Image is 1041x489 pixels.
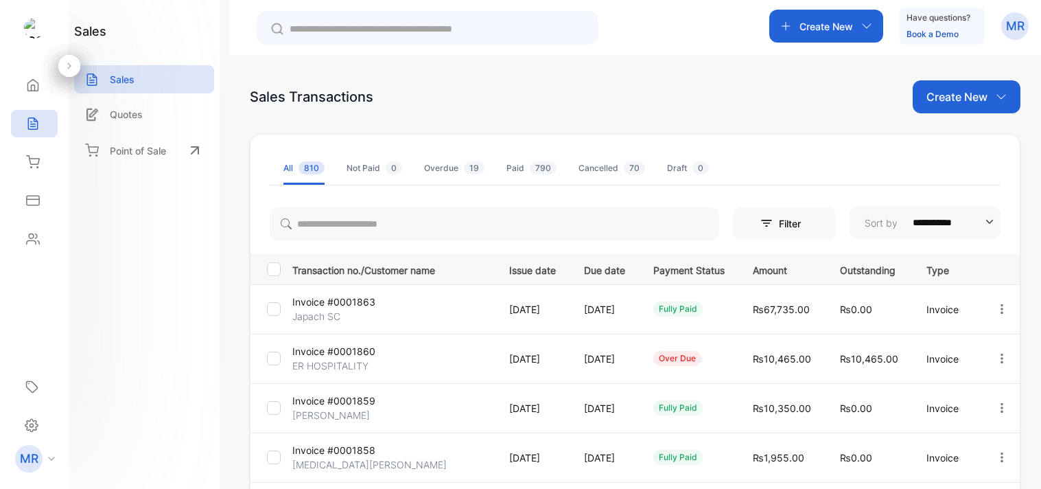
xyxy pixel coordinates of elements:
p: Amount [753,260,812,277]
p: Have questions? [907,11,970,25]
p: Filter [779,216,809,231]
p: Japach SC [292,309,359,323]
div: fully paid [653,450,703,465]
div: fully paid [653,400,703,416]
p: [DATE] [509,451,556,465]
span: 19 [464,161,484,174]
p: Create New [799,19,853,34]
p: [DATE] [509,352,556,366]
div: Overdue [424,162,484,174]
div: Cancelled [578,162,645,174]
p: [DATE] [509,302,556,317]
div: Draft [667,162,709,174]
a: Quotes [74,100,214,128]
p: Invoice [926,302,967,317]
span: ₨10,350.00 [753,402,811,414]
span: ₨0.00 [840,402,872,414]
p: [PERSON_NAME] [292,408,370,422]
span: 0 [692,161,709,174]
p: Transaction no./Customer name [292,260,492,277]
p: [DATE] [584,302,625,317]
p: Invoice [926,451,967,465]
span: ₨0.00 [840,304,872,315]
span: 810 [299,161,325,174]
div: All [283,162,325,174]
a: Sales [74,65,214,93]
button: Filter [733,207,836,240]
a: Book a Demo [907,29,959,39]
p: Point of Sale [110,144,166,158]
img: logo [24,18,45,38]
p: Invoice [926,352,967,366]
button: Sort by [850,206,1001,239]
p: MR [20,450,38,468]
button: Create New [769,10,883,43]
p: Sort by [865,216,898,230]
p: [DATE] [509,401,556,416]
div: Sales Transactions [250,87,373,107]
p: [DATE] [584,401,625,416]
p: Issue date [509,260,556,277]
div: over due [653,351,701,366]
a: Point of Sale [74,135,214,166]
p: Invoice [926,401,967,416]
p: Due date [584,260,625,277]
div: Paid [506,162,557,174]
p: Create New [926,89,987,105]
h1: sales [74,22,106,41]
p: Quotes [110,107,143,122]
p: [DATE] [584,451,625,465]
span: 0 [386,161,402,174]
div: fully paid [653,302,703,317]
p: Outstanding [840,260,898,277]
span: 70 [624,161,645,174]
p: Sales [110,72,134,87]
div: Not Paid [347,162,402,174]
p: Type [926,260,967,277]
p: Invoice #0001863 [292,295,375,309]
button: MR [1001,10,1029,43]
p: Invoice #0001858 [292,443,375,457]
p: ER HOSPITALITY [292,359,369,373]
span: ₨1,955.00 [753,452,804,464]
p: Payment Status [653,260,725,277]
iframe: LiveChat chat widget [983,431,1041,489]
p: [DATE] [584,352,625,366]
button: Create New [913,80,1020,113]
p: [MEDICAL_DATA][PERSON_NAME] [292,457,447,472]
p: Invoice #0001859 [292,394,375,408]
span: ₨67,735.00 [753,304,810,315]
p: MR [1006,17,1025,35]
p: Invoice #0001860 [292,344,375,359]
span: ₨10,465.00 [753,353,811,365]
span: ₨10,465.00 [840,353,898,365]
span: 790 [530,161,557,174]
span: ₨0.00 [840,452,872,464]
